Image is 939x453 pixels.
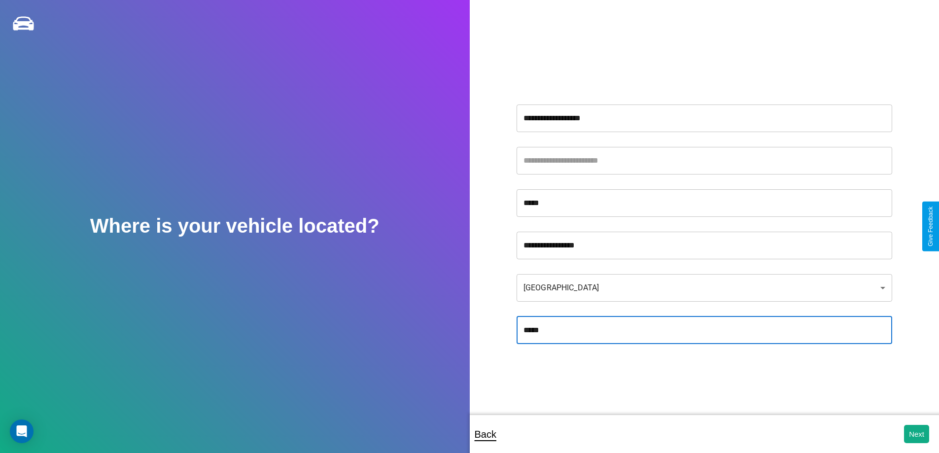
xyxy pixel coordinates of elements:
[10,419,34,443] div: Open Intercom Messenger
[517,274,892,302] div: [GEOGRAPHIC_DATA]
[475,425,496,443] p: Back
[904,425,929,443] button: Next
[927,207,934,246] div: Give Feedback
[90,215,380,237] h2: Where is your vehicle located?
